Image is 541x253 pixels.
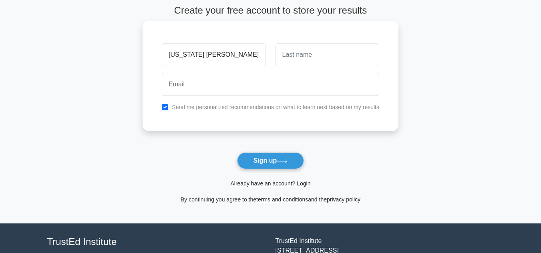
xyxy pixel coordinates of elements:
[143,5,398,16] h4: Create your free account to store your results
[276,43,379,66] input: Last name
[138,195,403,204] div: By continuing you agree to the and the
[230,180,310,187] a: Already have an account? Login
[172,104,379,110] label: Send me personalized recommendations on what to learn next based on my results
[237,152,304,169] button: Sign up
[162,43,265,66] input: First name
[327,196,360,203] a: privacy policy
[47,236,266,248] h4: TrustEd Institute
[256,196,308,203] a: terms and conditions
[162,73,379,96] input: Email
